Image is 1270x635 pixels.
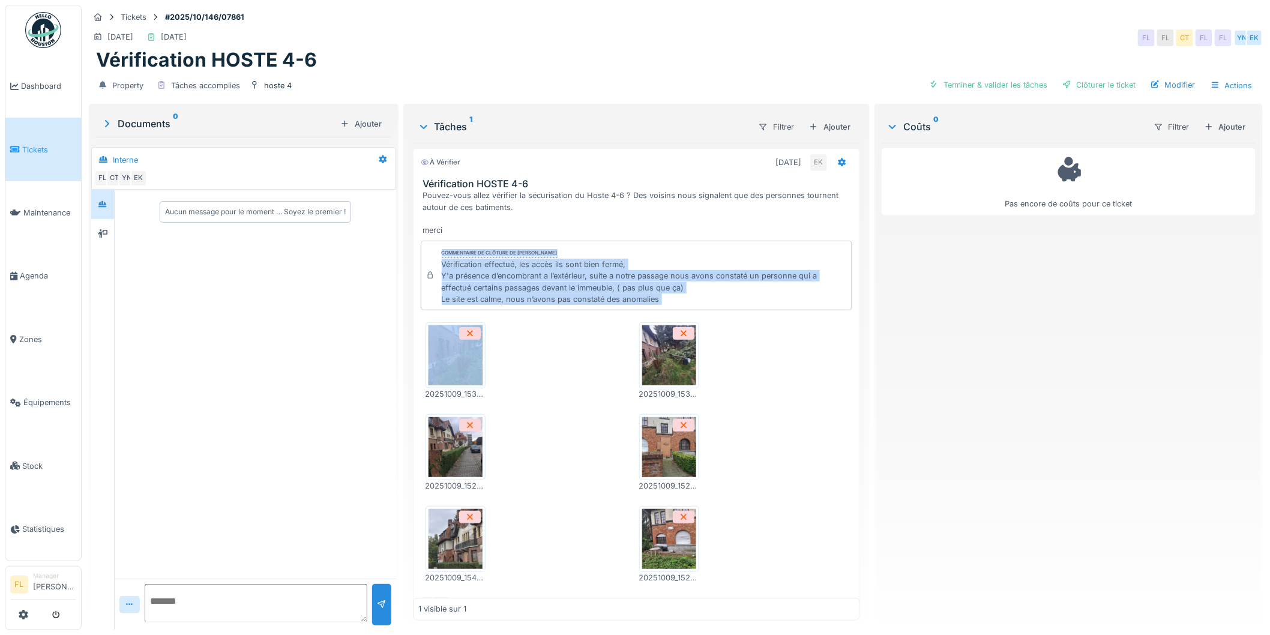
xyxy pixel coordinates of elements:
[418,119,749,134] div: Tâches
[5,244,81,307] a: Agenda
[22,144,76,155] span: Tickets
[889,154,1248,209] div: Pas encore de coûts pour ce ticket
[264,80,292,91] div: hoste 4
[5,181,81,244] a: Maintenance
[418,604,466,615] div: 1 visible sur 1
[442,259,847,305] div: Vérification effectué, les accès ils sont bien fermé, Y'a présence d’encombrant a l’extérieur, su...
[429,417,483,477] img: iksmdmkt6s9n24f7eevjl6di2xw4
[101,116,336,131] div: Documents
[33,571,76,597] li: [PERSON_NAME]
[1157,29,1174,46] div: FL
[5,498,81,561] a: Statistiques
[161,31,187,43] div: [DATE]
[639,388,699,400] div: 20251009_153118.jpg
[165,206,346,217] div: Aucun message pour le moment … Soyez le premier !
[118,170,135,187] div: YN
[1149,118,1195,136] div: Filtrer
[5,434,81,497] a: Stock
[642,325,696,385] img: 1u23eq65y15u7fytmsthq8w8v4w8
[336,116,387,132] div: Ajouter
[5,55,81,118] a: Dashboard
[429,509,483,569] img: kfjks2fygwfjj2u10lc2d1cfup5h
[23,207,76,218] span: Maintenance
[112,80,143,91] div: Property
[639,480,699,492] div: 20251009_152604.jpg
[173,116,178,131] sup: 0
[130,170,147,187] div: EK
[113,154,138,166] div: Interne
[810,154,827,171] div: EK
[804,596,852,612] div: Valider
[1246,29,1263,46] div: EK
[121,11,146,23] div: Tickets
[10,571,76,600] a: FL Manager[PERSON_NAME]
[22,460,76,472] span: Stock
[5,308,81,371] a: Zones
[426,388,486,400] div: 20251009_153116.jpg
[171,80,240,91] div: Tâches accomplies
[426,572,486,583] div: 20251009_154735.jpg
[886,119,1144,134] div: Coûts
[19,334,76,345] span: Zones
[1176,29,1193,46] div: CT
[423,178,855,190] h3: Vérification HOSTE 4-6
[5,371,81,434] a: Équipements
[426,480,486,492] div: 20251009_152606.jpg
[421,157,460,167] div: À vérifier
[1138,29,1155,46] div: FL
[642,509,696,569] img: iu1j3jlk1f26v8yddaydan74joeo
[423,190,855,236] div: Pouvez-vous allez vérifier la sécurisation du Hoste 4-6 ? Des voisins nous signalent que des pers...
[639,572,699,583] div: 20251009_152609.jpg
[642,417,696,477] img: kxdms4y95bih51jj32qk00vxvc7u
[429,325,483,385] img: b4pa0rfvw4vwpqxcjgs2kt239fwb
[421,596,438,613] div: YN
[10,576,28,594] li: FL
[23,397,76,408] span: Équipements
[1215,29,1232,46] div: FL
[775,157,801,168] div: [DATE]
[1205,77,1258,94] div: Actions
[22,523,76,535] span: Statistiques
[933,119,939,134] sup: 0
[1200,119,1251,135] div: Ajouter
[106,170,123,187] div: CT
[25,12,61,48] img: Badge_color-CXgf-gQk.svg
[5,118,81,181] a: Tickets
[21,80,76,92] span: Dashboard
[433,596,450,613] div: EK
[753,118,799,136] div: Filtrer
[804,119,855,135] div: Ajouter
[1234,29,1251,46] div: YN
[20,270,76,281] span: Agenda
[96,49,317,71] h1: Vérification HOSTE 4-6
[33,571,76,580] div: Manager
[1146,77,1200,93] div: Modifier
[470,119,473,134] sup: 1
[107,31,133,43] div: [DATE]
[94,170,111,187] div: FL
[1196,29,1212,46] div: FL
[442,249,558,257] div: Commentaire de clôture de [PERSON_NAME]
[1058,77,1141,93] div: Clôturer le ticket
[924,77,1053,93] div: Terminer & valider les tâches
[160,11,249,23] strong: #2025/10/146/07861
